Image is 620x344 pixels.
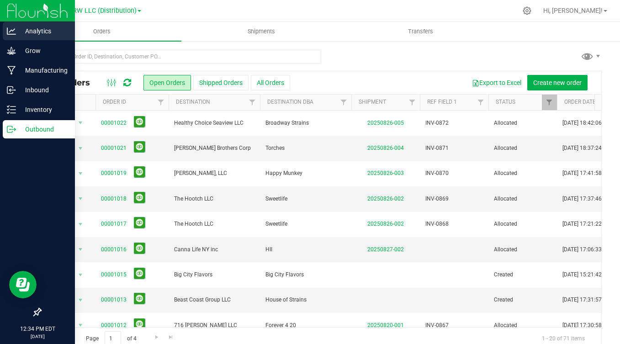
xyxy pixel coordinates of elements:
span: Torches [265,144,346,153]
a: Destination DBA [267,99,313,105]
inline-svg: Inventory [7,105,16,114]
span: [DATE] 15:21:42 EDT [562,270,613,279]
span: [DATE] 17:30:58 EDT [562,321,613,330]
span: Allocated [494,144,551,153]
span: Sweetlife [265,195,346,203]
span: [PERSON_NAME], LLC [174,169,254,178]
span: [PERSON_NAME] Brothers Corp [174,144,254,153]
input: Search Order ID, Destination, Customer PO... [40,50,321,64]
span: Transfers [396,27,445,36]
span: Allocated [494,245,551,254]
span: Broadway Strains [265,119,346,127]
span: select [75,218,86,231]
span: 716 [PERSON_NAME] LLC [174,321,254,330]
a: Filter [542,95,557,110]
a: 00001021 [101,144,127,153]
p: Grow [16,45,71,56]
a: 00001015 [101,270,127,279]
span: Allocated [494,169,551,178]
span: [DATE] 17:31:57 EDT [562,296,613,304]
span: Big City Flavors [265,270,346,279]
span: INV-0867 [425,321,449,330]
span: select [75,243,86,256]
span: select [75,192,86,205]
a: 00001013 [101,296,127,304]
p: Inventory [16,104,71,115]
span: Allocated [494,195,551,203]
div: Manage settings [521,6,533,15]
span: Orders [81,27,123,36]
button: Shipped Orders [193,75,249,90]
a: 20250826-003 [367,170,404,176]
a: Shipments [181,22,341,41]
span: select [75,116,86,129]
a: Filter [336,95,351,110]
button: All Orders [251,75,290,90]
a: 00001016 [101,245,127,254]
a: Transfers [341,22,500,41]
inline-svg: Inbound [7,85,16,95]
span: Created [494,296,551,304]
span: select [75,167,86,180]
a: Destination [176,99,210,105]
span: Sweetlife [265,220,346,228]
span: House of Strains [265,296,346,304]
span: HII [265,245,346,254]
a: 00001012 [101,321,127,330]
a: Filter [245,95,260,110]
iframe: Resource center [9,271,37,298]
span: [DATE] 17:37:46 EDT [562,195,613,203]
span: Healthy Choice Seaview LLC [174,119,254,127]
a: Filter [405,95,420,110]
inline-svg: Grow [7,46,16,55]
span: [DATE] 18:37:24 EDT [562,144,613,153]
p: 12:34 PM EDT [4,325,71,333]
span: [DATE] 17:21:22 EDT [562,220,613,228]
span: INV-0870 [425,169,449,178]
span: [DATE] 17:06:33 EDT [562,245,613,254]
a: 20250826-005 [367,120,404,126]
a: 20250826-004 [367,145,404,151]
p: Inbound [16,85,71,95]
inline-svg: Manufacturing [7,66,16,75]
a: Order ID [103,99,126,105]
p: Manufacturing [16,65,71,76]
a: Orders [22,22,181,41]
span: Canna Life NY inc [174,245,254,254]
p: [DATE] [4,333,71,340]
span: INV-0869 [425,195,449,203]
p: Outbound [16,124,71,135]
span: [DATE] 17:41:58 EDT [562,169,613,178]
button: Export to Excel [466,75,527,90]
span: Allocated [494,220,551,228]
a: 00001018 [101,195,127,203]
span: INV-0868 [425,220,449,228]
span: Happy Munkey [265,169,346,178]
a: Shipment [359,99,386,105]
a: Order Date [564,99,596,105]
span: ZIZ NY GRW LLC (Distribution) [46,7,137,15]
a: 20250826-002 [367,221,404,227]
span: select [75,294,86,307]
a: Filter [473,95,488,110]
span: Created [494,270,551,279]
span: Allocated [494,321,551,330]
span: INV-0872 [425,119,449,127]
a: 00001017 [101,220,127,228]
span: select [75,142,86,155]
a: Ref Field 1 [427,99,457,105]
span: Create new order [533,79,582,86]
a: 20250820-001 [367,322,404,328]
inline-svg: Outbound [7,125,16,134]
span: Beast Coast Group LLC [174,296,254,304]
inline-svg: Analytics [7,26,16,36]
a: Status [496,99,515,105]
span: select [75,269,86,281]
span: select [75,319,86,332]
a: Go to the next page [150,331,163,344]
p: Analytics [16,26,71,37]
a: 00001022 [101,119,127,127]
a: 20250826-002 [367,196,404,202]
button: Create new order [527,75,588,90]
span: Shipments [235,27,287,36]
